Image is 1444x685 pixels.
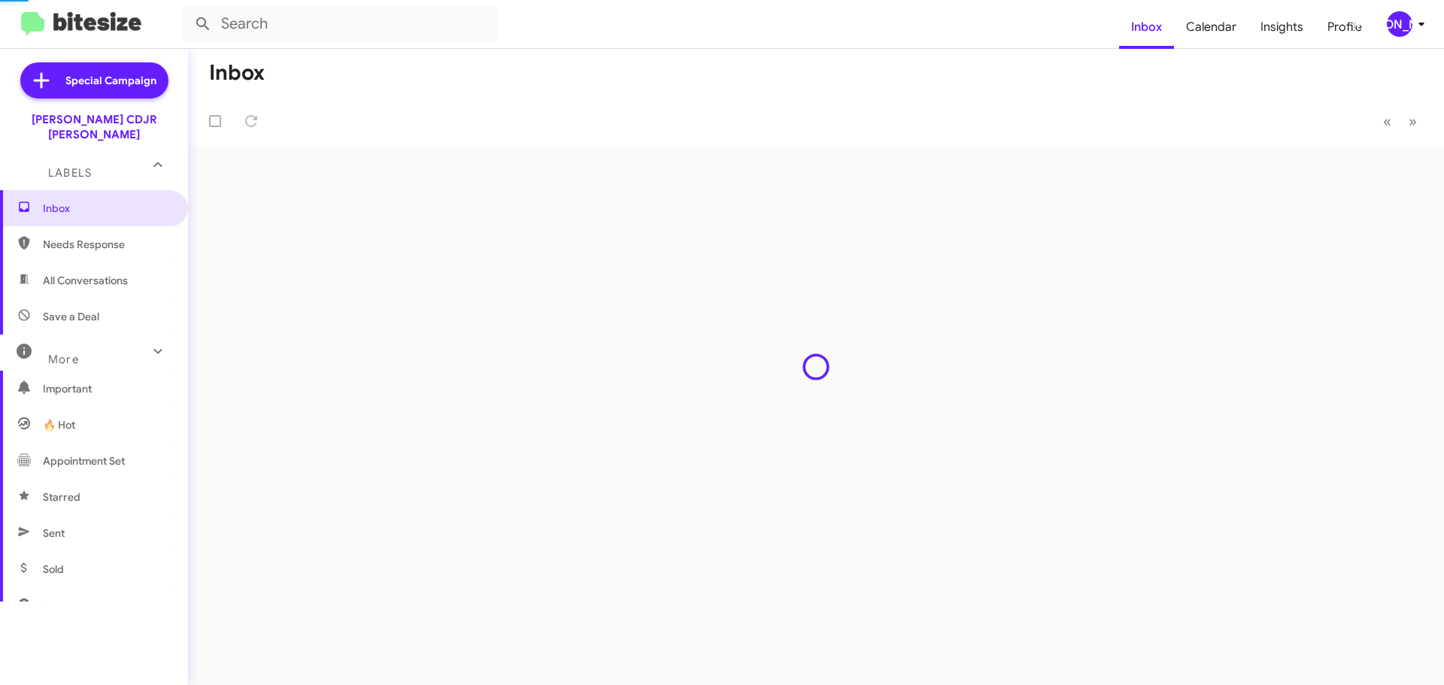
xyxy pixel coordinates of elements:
a: Special Campaign [20,62,168,99]
h1: Inbox [209,61,265,85]
nav: Page navigation example [1375,106,1426,137]
span: Starred [43,490,80,505]
button: [PERSON_NAME] [1374,11,1427,37]
span: Appointment Set [43,453,125,468]
span: « [1383,112,1391,131]
span: Sold Responded [43,598,123,613]
button: Previous [1374,106,1400,137]
span: All Conversations [43,273,128,288]
span: Inbox [43,201,171,216]
span: » [1409,112,1417,131]
a: Calendar [1174,5,1248,49]
a: Profile [1315,5,1374,49]
a: Inbox [1119,5,1174,49]
span: Special Campaign [65,73,156,88]
button: Next [1400,106,1426,137]
span: Labels [48,166,92,180]
span: Sent [43,526,65,541]
a: Insights [1248,5,1315,49]
span: Important [43,381,171,396]
span: More [48,353,79,366]
div: [PERSON_NAME] [1387,11,1412,37]
span: Save a Deal [43,309,99,324]
span: Sold [43,562,64,577]
span: 🔥 Hot [43,417,75,432]
input: Search [182,6,498,42]
span: Needs Response [43,237,171,252]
